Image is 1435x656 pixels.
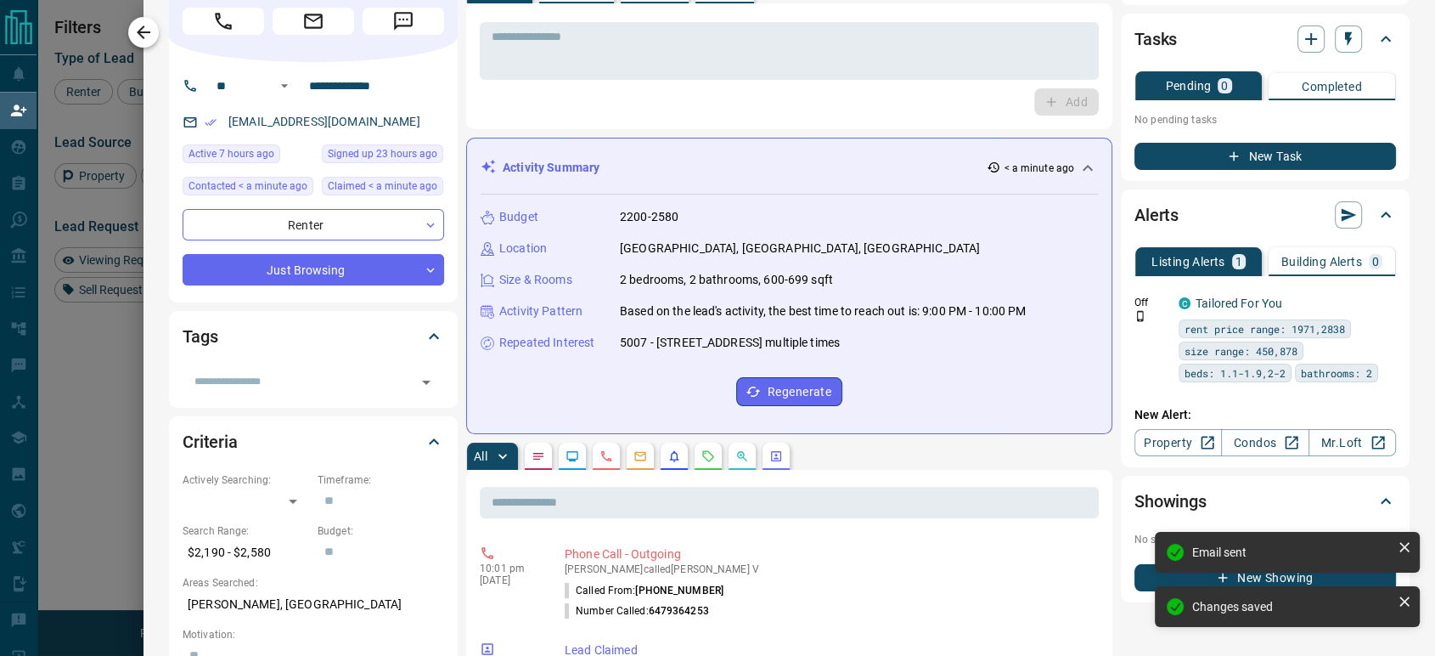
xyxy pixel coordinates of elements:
p: Pending [1165,80,1211,92]
svg: Opportunities [735,450,749,463]
p: Phone Call - Outgoing [565,546,1092,563]
a: Condos [1221,429,1308,456]
div: Tue Aug 12 2025 [322,144,444,168]
span: Email [273,8,354,35]
svg: Notes [532,450,545,463]
p: [PERSON_NAME] called [PERSON_NAME] V [565,563,1092,575]
span: Signed up 23 hours ago [328,145,437,162]
h2: Criteria [183,428,238,455]
a: Tailored For You [1196,297,1282,310]
p: Budget [499,208,538,226]
div: Criteria [183,421,444,462]
svg: Agent Actions [769,450,783,463]
span: Claimed < a minute ago [328,178,437,195]
div: Tasks [1134,19,1396,59]
span: Call [183,8,264,35]
a: Mr.Loft [1308,429,1396,456]
p: Listing Alerts [1151,256,1225,268]
div: Tags [183,316,444,357]
span: beds: 1.1-1.9,2-2 [1185,365,1286,382]
svg: Listing Alerts [667,450,681,463]
svg: Requests [701,450,715,463]
p: Budget: [318,523,444,539]
p: No showings booked [1134,532,1396,547]
button: New Showing [1134,564,1396,591]
p: Location [499,240,547,257]
span: size range: 450,878 [1185,342,1297,359]
h2: Alerts [1134,201,1179,229]
p: 0 [1221,80,1228,92]
p: 0 [1372,256,1379,268]
button: Open [414,370,438,394]
p: Building Alerts [1281,256,1362,268]
span: Active 7 hours ago [189,145,274,162]
p: Number Called: [565,603,709,619]
p: All [474,450,487,462]
p: < a minute ago [1004,161,1074,176]
span: [PHONE_NUMBER] [635,585,723,597]
p: New Alert: [1134,406,1396,424]
p: $2,190 - $2,580 [183,539,309,567]
span: Contacted < a minute ago [189,178,307,195]
svg: Email Verified [205,116,217,128]
div: Renter [183,209,444,240]
span: Message [363,8,444,35]
div: Alerts [1134,195,1396,235]
p: 10:01 pm [480,563,539,574]
p: Actively Searching: [183,472,309,488]
h2: Showings [1134,488,1207,515]
p: Areas Searched: [183,575,444,591]
p: Search Range: [183,523,309,539]
p: [GEOGRAPHIC_DATA], [GEOGRAPHIC_DATA], [GEOGRAPHIC_DATA] [620,240,980,257]
p: 2200-2580 [620,208,678,226]
p: [PERSON_NAME], [GEOGRAPHIC_DATA] [183,591,444,619]
span: 6479364253 [649,605,709,617]
div: Wed Aug 13 2025 [322,177,444,201]
p: Activity Summary [503,159,599,177]
p: 5007 - [STREET_ADDRESS] multiple times [620,334,840,352]
div: Showings [1134,481,1396,522]
p: Called From: [565,583,723,598]
h2: Tags [183,323,217,350]
svg: Emails [633,450,647,463]
svg: Push Notification Only [1134,310,1146,322]
p: 1 [1235,256,1242,268]
span: rent price range: 1971,2838 [1185,320,1345,337]
button: Regenerate [736,377,842,406]
svg: Calls [599,450,613,463]
p: [DATE] [480,574,539,586]
p: Completed [1302,81,1362,93]
div: Activity Summary< a minute ago [481,152,1098,184]
div: condos.ca [1179,297,1190,309]
a: [EMAIL_ADDRESS][DOMAIN_NAME] [228,115,420,128]
p: Based on the lead's activity, the best time to reach out is: 9:00 PM - 10:00 PM [620,303,1026,320]
span: bathrooms: 2 [1301,365,1372,382]
p: Motivation: [183,627,444,642]
button: Open [274,76,295,96]
p: Activity Pattern [499,303,582,320]
div: Email sent [1192,546,1391,559]
p: No pending tasks [1134,107,1396,133]
svg: Lead Browsing Activity [566,450,579,463]
p: Repeated Interest [499,334,594,352]
div: Changes saved [1192,600,1391,614]
p: Timeframe: [318,472,444,488]
p: Off [1134,295,1168,310]
div: Wed Aug 13 2025 [183,177,313,201]
div: Wed Aug 13 2025 [183,144,313,168]
p: Size & Rooms [499,271,572,289]
button: New Task [1134,143,1396,170]
a: Property [1134,429,1222,456]
p: 2 bedrooms, 2 bathrooms, 600-699 sqft [620,271,833,289]
h2: Tasks [1134,25,1177,53]
div: Just Browsing [183,254,444,286]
